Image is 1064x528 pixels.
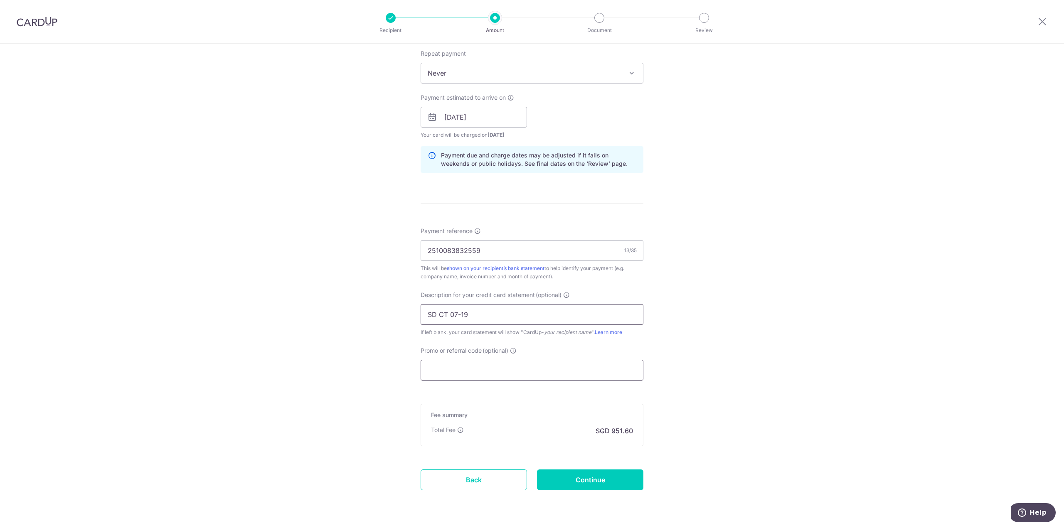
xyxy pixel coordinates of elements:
span: Payment estimated to arrive on [421,93,506,102]
span: [DATE] [488,132,505,138]
p: Document [569,26,630,34]
div: 13/35 [624,246,637,255]
img: CardUp [17,17,57,27]
p: Review [673,26,735,34]
a: Learn more [595,329,622,335]
label: Repeat payment [421,49,466,58]
h5: Fee summary [431,411,633,419]
span: Promo or referral code [421,346,482,355]
a: shown on your recipient’s bank statement [447,265,544,271]
div: This will be to help identify your payment (e.g. company name, invoice number and month of payment). [421,264,643,281]
p: Total Fee [431,426,456,434]
p: Recipient [360,26,421,34]
span: Your card will be charged on [421,131,527,139]
input: Continue [537,469,643,490]
span: Never [421,63,643,83]
i: your recipient name [544,329,591,335]
span: Never [421,63,643,83]
input: DD / MM / YYYY [421,107,527,128]
span: (optional) [483,346,508,355]
p: Payment due and charge dates may be adjusted if it falls on weekends or public holidays. See fina... [441,151,636,168]
input: Example: Rent [421,304,643,325]
iframe: Opens a widget where you can find more information [1011,503,1056,524]
span: Description for your credit card statement [421,291,535,299]
div: If left blank, your card statement will show "CardUp- ". [421,328,643,336]
p: SGD 951.60 [596,426,633,436]
p: Amount [464,26,526,34]
span: Payment reference [421,227,473,235]
span: (optional) [536,291,562,299]
a: Back [421,469,527,490]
